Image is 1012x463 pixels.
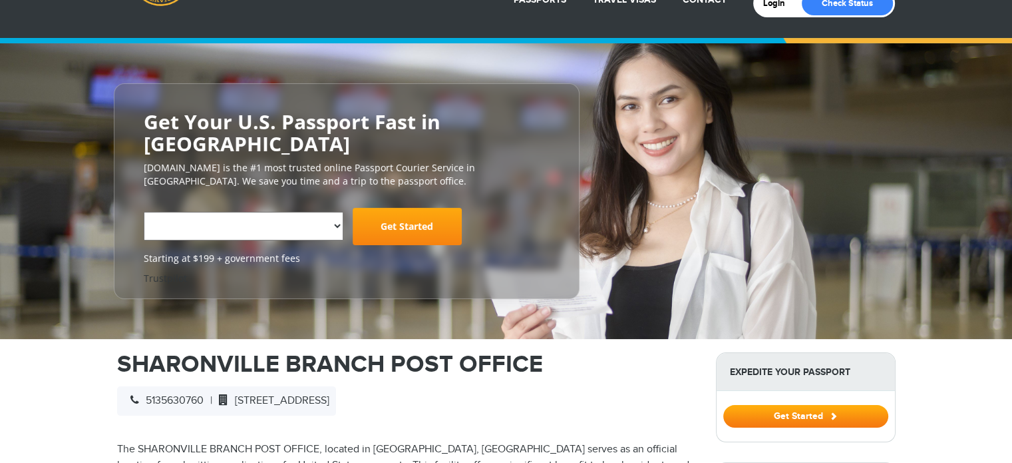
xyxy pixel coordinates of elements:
span: 5135630760 [124,394,204,407]
h1: SHARONVILLE BRANCH POST OFFICE [117,352,696,376]
strong: Expedite Your Passport [717,353,895,391]
p: [DOMAIN_NAME] is the #1 most trusted online Passport Courier Service in [GEOGRAPHIC_DATA]. We sav... [144,161,550,188]
span: Starting at $199 + government fees [144,252,550,265]
h2: Get Your U.S. Passport Fast in [GEOGRAPHIC_DATA] [144,111,550,155]
a: Get Started [723,410,888,421]
span: [STREET_ADDRESS] [212,394,329,407]
a: Trustpilot [144,272,187,284]
a: Get Started [353,208,462,245]
div: | [117,386,336,416]
button: Get Started [723,405,888,428]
